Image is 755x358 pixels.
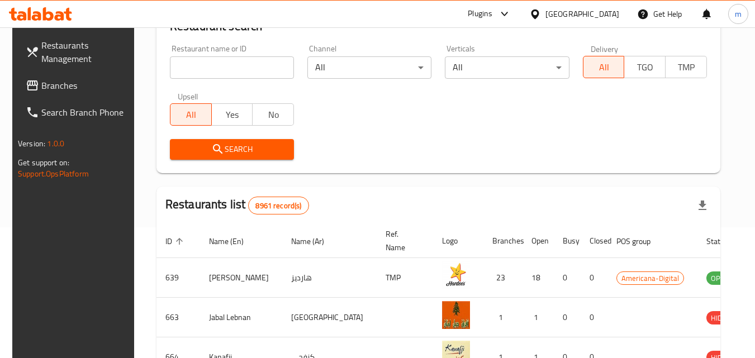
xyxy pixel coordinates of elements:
button: TGO [624,56,666,78]
td: [PERSON_NAME] [200,258,282,298]
span: Branches [41,79,130,92]
button: TMP [665,56,707,78]
span: Name (Ar) [291,235,339,248]
span: Americana-Digital [617,272,683,285]
th: Open [523,224,554,258]
span: 1.0.0 [47,136,64,151]
span: POS group [616,235,665,248]
h2: Restaurant search [170,18,707,35]
td: 1 [483,298,523,337]
img: Jabal Lebnan [442,301,470,329]
label: Delivery [591,45,619,52]
div: HIDDEN [706,311,740,324]
label: Upsell [178,92,198,100]
td: 1 [523,298,554,337]
img: Hardee's [442,261,470,289]
td: 663 [156,298,200,337]
a: Search Branch Phone [17,99,139,126]
span: Ref. Name [386,227,420,254]
a: Branches [17,72,139,99]
span: TGO [629,59,661,75]
span: No [257,107,289,123]
div: Export file [689,192,716,219]
div: Plugins [468,7,492,21]
a: Restaurants Management [17,32,139,72]
h2: Restaurants list [165,196,309,214]
a: Support.OpsPlatform [18,166,89,181]
span: OPEN [706,272,734,285]
td: 0 [581,258,607,298]
button: Yes [211,103,253,126]
div: All [307,56,431,79]
div: [GEOGRAPHIC_DATA] [545,8,619,20]
th: Busy [554,224,581,258]
span: HIDDEN [706,312,740,324]
span: Name (En) [209,235,258,248]
button: Search [170,139,294,160]
span: All [175,107,207,123]
span: Restaurants Management [41,39,130,65]
td: 23 [483,258,523,298]
td: Jabal Lebnan [200,298,282,337]
th: Closed [581,224,607,258]
th: Logo [433,224,483,258]
th: Branches [483,224,523,258]
button: No [252,103,294,126]
span: Search Branch Phone [41,106,130,119]
td: هارديز [282,258,377,298]
td: 0 [554,298,581,337]
span: Search [179,142,285,156]
button: All [583,56,625,78]
span: Version: [18,136,45,151]
button: All [170,103,212,126]
span: TMP [670,59,702,75]
td: 0 [554,258,581,298]
span: Get support on: [18,155,69,170]
td: 639 [156,258,200,298]
div: Total records count [248,197,308,214]
td: TMP [377,258,433,298]
td: 18 [523,258,554,298]
input: Search for restaurant name or ID.. [170,56,294,79]
span: Status [706,235,743,248]
span: ID [165,235,187,248]
td: 0 [581,298,607,337]
td: [GEOGRAPHIC_DATA] [282,298,377,337]
span: Yes [216,107,249,123]
span: All [588,59,620,75]
span: 8961 record(s) [249,201,308,211]
span: m [735,8,742,20]
div: All [445,56,569,79]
